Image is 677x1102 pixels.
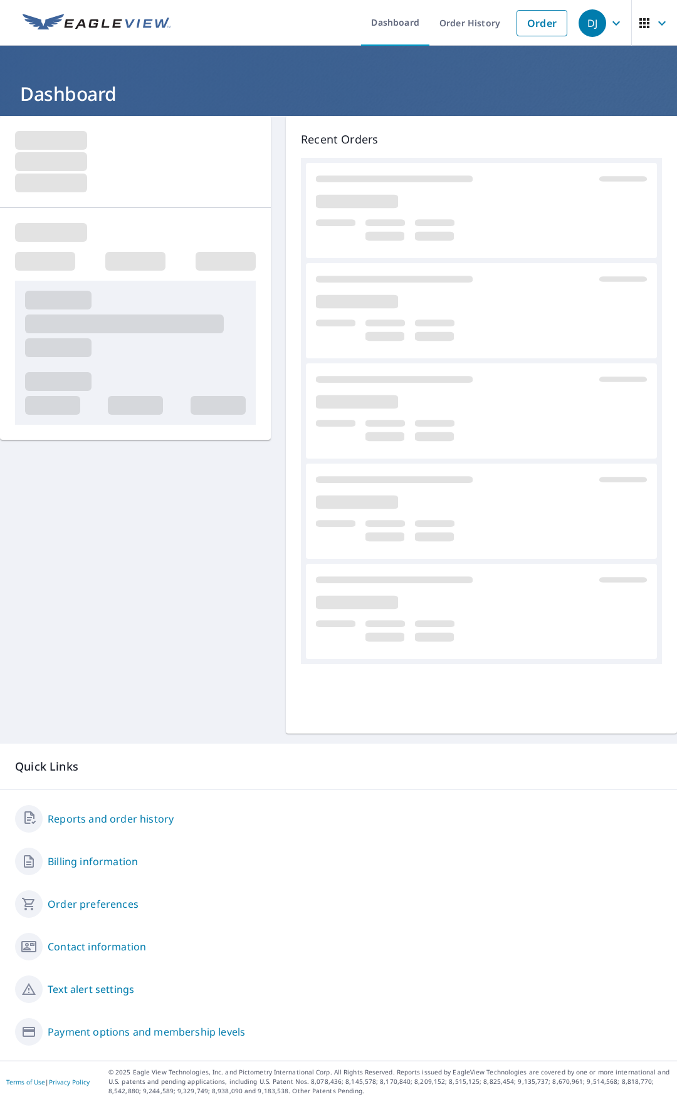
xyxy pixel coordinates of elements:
[49,1078,90,1086] a: Privacy Policy
[579,9,606,37] div: DJ
[15,759,662,774] p: Quick Links
[23,14,171,33] img: EV Logo
[301,131,662,148] p: Recent Orders
[48,1024,245,1039] a: Payment options and membership levels
[48,939,146,954] a: Contact information
[6,1078,45,1086] a: Terms of Use
[48,982,134,997] a: Text alert settings
[108,1068,671,1096] p: © 2025 Eagle View Technologies, Inc. and Pictometry International Corp. All Rights Reserved. Repo...
[48,897,139,912] a: Order preferences
[517,10,567,36] a: Order
[48,811,174,826] a: Reports and order history
[15,81,662,107] h1: Dashboard
[6,1078,90,1086] p: |
[48,854,138,869] a: Billing information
